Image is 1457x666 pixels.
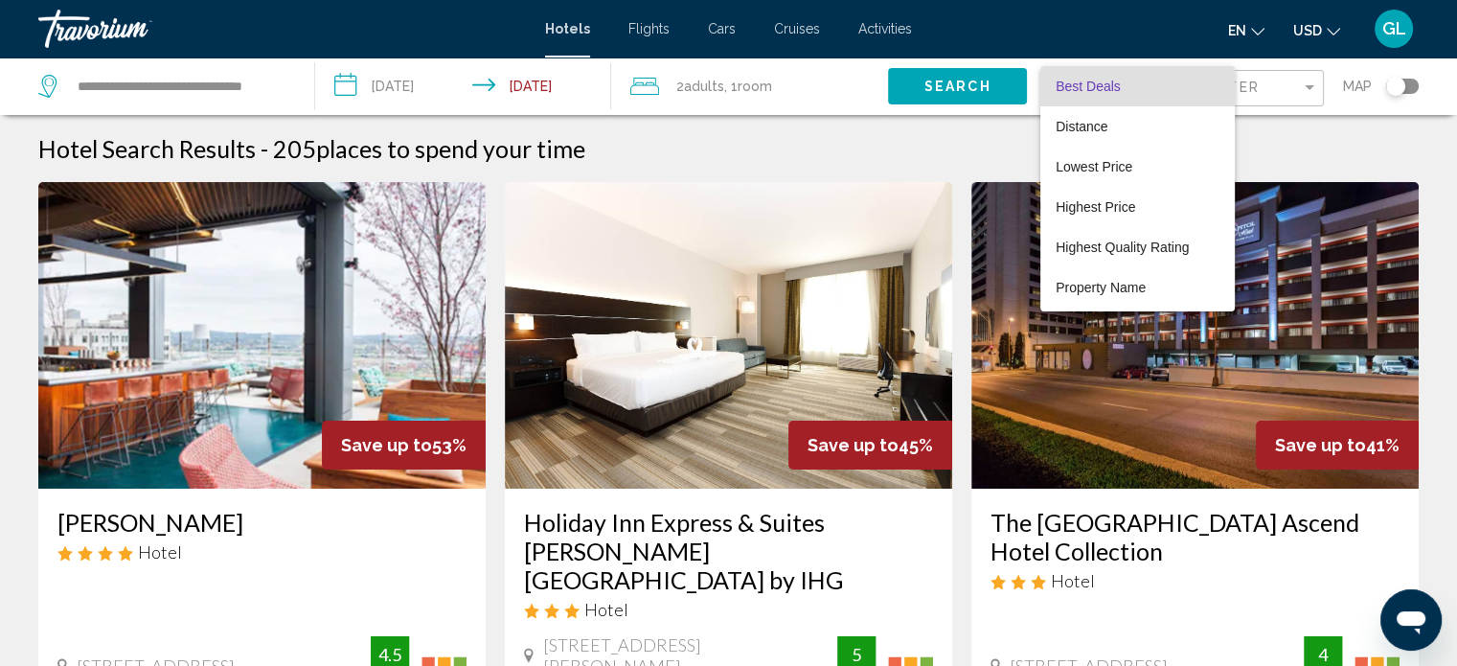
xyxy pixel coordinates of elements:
[1380,589,1442,651] iframe: Button to launch messaging window
[1056,79,1121,94] span: Best Deals
[1056,280,1146,295] span: Property Name
[1040,66,1235,311] div: Sort by
[1056,240,1189,255] span: Highest Quality Rating
[1056,199,1135,215] span: Highest Price
[1056,159,1132,174] span: Lowest Price
[1056,119,1107,134] span: Distance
